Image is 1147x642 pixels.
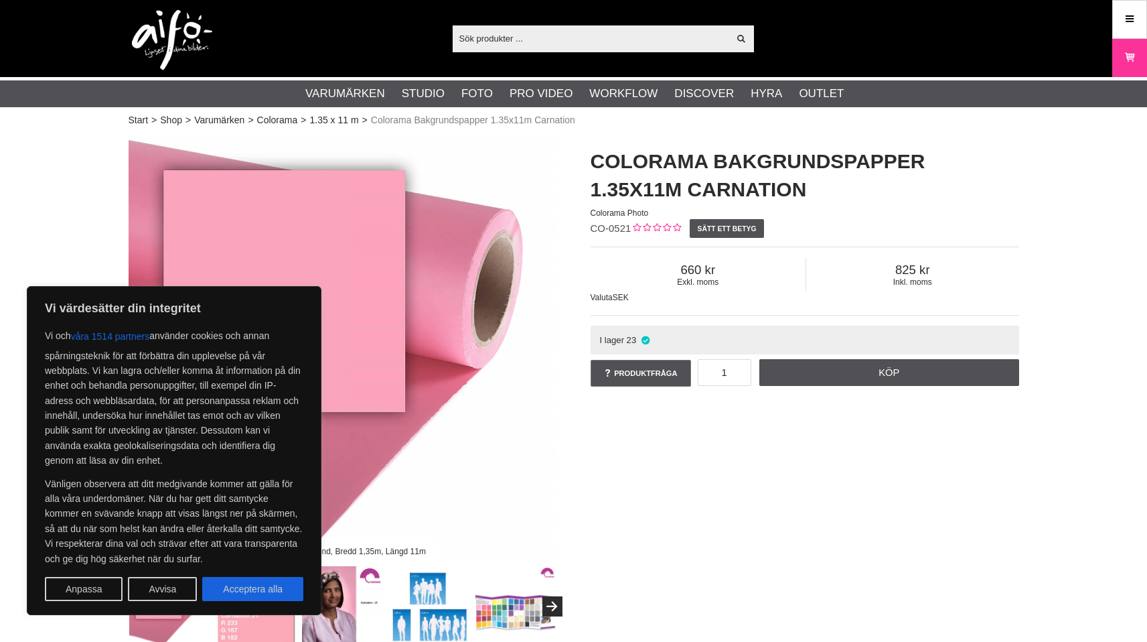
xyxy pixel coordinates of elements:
[599,335,624,345] span: I lager
[453,28,729,48] input: Sök produkter ...
[71,324,150,348] button: våra 1514 partners
[674,85,734,103] a: Discover
[591,222,631,234] span: CO-0521
[806,263,1019,277] span: 825
[128,577,197,601] button: Avvisa
[510,85,572,103] a: Pro Video
[132,10,212,70] img: logo.png
[690,219,764,238] a: Sätt ett betyg
[589,85,658,103] a: Workflow
[151,113,157,127] span: >
[248,539,437,563] div: Colorama Bakgrund, Bredd 1,35m, Längd 11m
[129,134,557,563] img: Colorama Bakgrund, Bredd 1,35m, Längd 11m
[591,360,691,387] a: Produktfråga
[799,85,844,103] a: Outlet
[631,222,681,236] div: Kundbetyg: 0
[806,277,1019,287] span: Inkl. moms
[613,293,629,302] span: SEK
[185,113,191,127] span: >
[362,113,368,127] span: >
[461,85,493,103] a: Foto
[129,113,149,127] a: Start
[402,85,445,103] a: Studio
[371,113,575,127] span: Colorama Bakgrundspapper 1.35x11m Carnation
[639,335,651,345] i: I lager
[27,286,321,615] div: Vi värdesätter din integritet
[759,359,1019,386] a: Köp
[591,293,613,302] span: Valuta
[542,596,562,617] button: Next
[202,577,303,601] button: Acceptera alla
[309,113,358,127] a: 1.35 x 11 m
[160,113,182,127] a: Shop
[45,577,123,601] button: Anpassa
[257,113,298,127] a: Colorama
[627,335,637,345] span: 23
[591,277,806,287] span: Exkl. moms
[305,85,385,103] a: Varumärken
[751,85,782,103] a: Hyra
[591,147,1019,204] h1: Colorama Bakgrundspapper 1.35x11m Carnation
[591,263,806,277] span: 660
[194,113,244,127] a: Varumärken
[301,113,306,127] span: >
[45,300,303,316] p: Vi värdesätter din integritet
[591,208,649,218] span: Colorama Photo
[45,476,303,566] p: Vänligen observera att ditt medgivande kommer att gälla för alla våra underdomäner. När du har ge...
[45,324,303,468] p: Vi och använder cookies och annan spårningsteknik för att förbättra din upplevelse på vår webbpla...
[248,113,253,127] span: >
